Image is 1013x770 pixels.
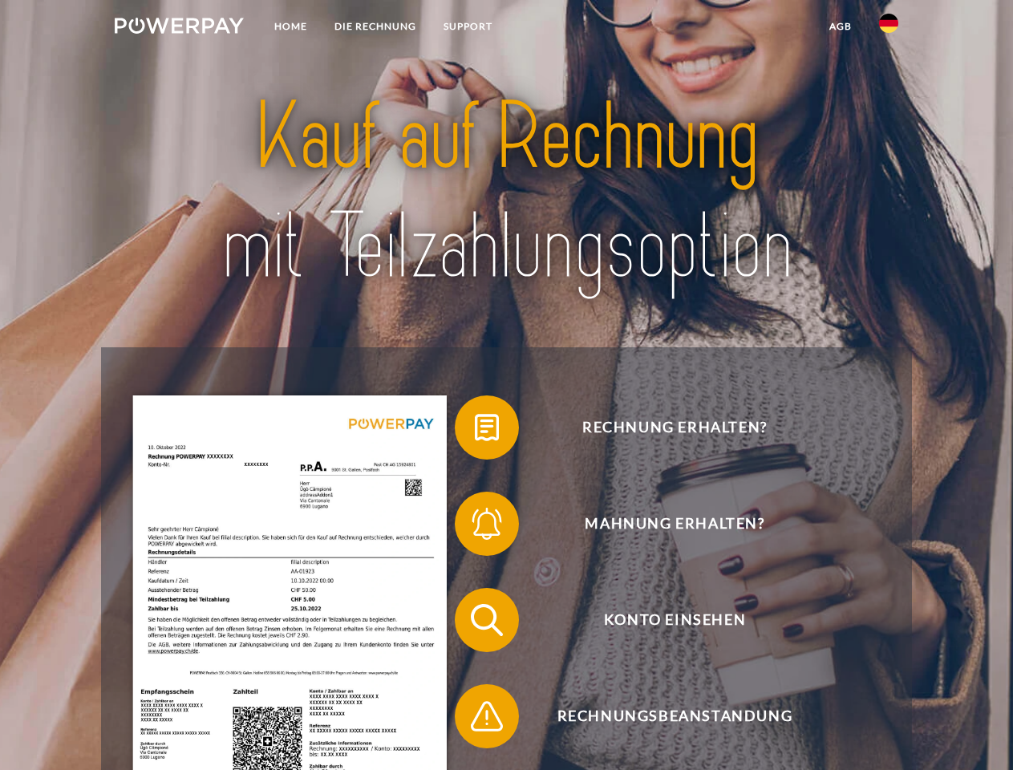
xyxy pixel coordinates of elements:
button: Rechnung erhalten? [455,395,872,460]
img: de [879,14,898,33]
a: SUPPORT [430,12,506,41]
span: Rechnungsbeanstandung [478,684,871,748]
button: Mahnung erhalten? [455,492,872,556]
img: qb_bill.svg [467,407,507,448]
span: Rechnung erhalten? [478,395,871,460]
a: agb [816,12,865,41]
button: Rechnungsbeanstandung [455,684,872,748]
button: Konto einsehen [455,588,872,652]
a: Home [261,12,321,41]
img: title-powerpay_de.svg [153,77,860,307]
a: DIE RECHNUNG [321,12,430,41]
img: logo-powerpay-white.svg [115,18,244,34]
img: qb_bell.svg [467,504,507,544]
img: qb_search.svg [467,600,507,640]
span: Mahnung erhalten? [478,492,871,556]
span: Konto einsehen [478,588,871,652]
img: qb_warning.svg [467,696,507,736]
